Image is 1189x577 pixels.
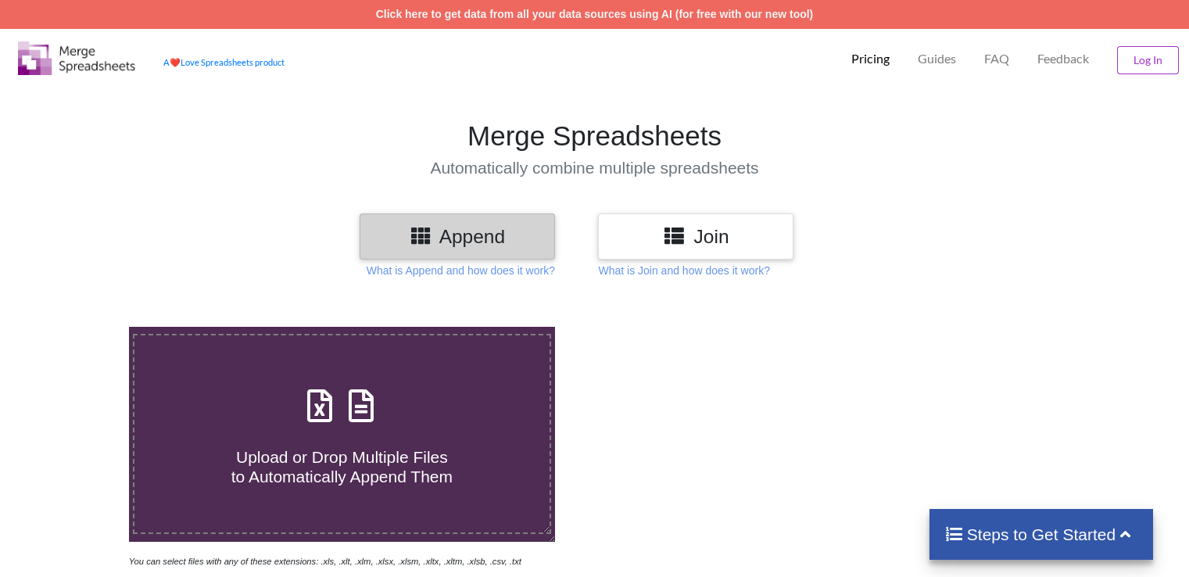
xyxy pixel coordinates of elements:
i: You can select files with any of these extensions: .xls, .xlt, .xlm, .xlsx, .xlsm, .xltx, .xltm, ... [129,557,521,566]
p: What is Append and how does it work? [367,263,555,278]
p: Guides [918,51,956,67]
h3: Append [371,225,543,248]
span: heart [170,57,181,67]
h4: Steps to Get Started [945,525,1138,544]
button: Log In [1117,46,1179,74]
img: Logo.png [18,41,135,75]
p: Pricing [851,51,890,67]
span: Feedback [1037,52,1089,65]
a: AheartLove Spreadsheets product [163,57,285,67]
span: Upload or Drop Multiple Files to Automatically Append Them [231,448,453,486]
p: What is Join and how does it work? [598,263,769,278]
p: FAQ [984,51,1009,67]
a: Click here to get data from all your data sources using AI (for free with our new tool) [376,8,814,20]
h3: Join [610,225,782,248]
